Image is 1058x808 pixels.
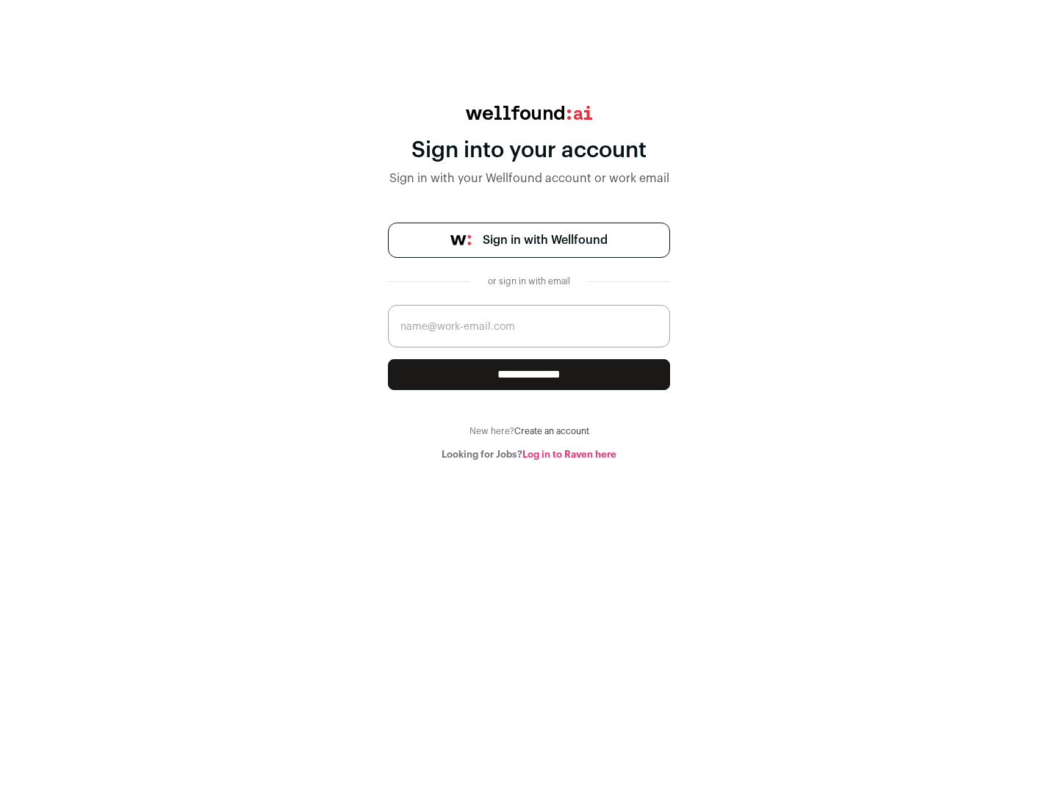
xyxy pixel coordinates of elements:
[466,106,592,120] img: wellfound:ai
[514,427,589,436] a: Create an account
[450,235,471,245] img: wellfound-symbol-flush-black-fb3c872781a75f747ccb3a119075da62bfe97bd399995f84a933054e44a575c4.png
[388,449,670,461] div: Looking for Jobs?
[388,137,670,164] div: Sign into your account
[388,305,670,347] input: name@work-email.com
[388,170,670,187] div: Sign in with your Wellfound account or work email
[388,425,670,437] div: New here?
[388,223,670,258] a: Sign in with Wellfound
[483,231,608,249] span: Sign in with Wellfound
[522,450,616,459] a: Log in to Raven here
[482,275,576,287] div: or sign in with email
